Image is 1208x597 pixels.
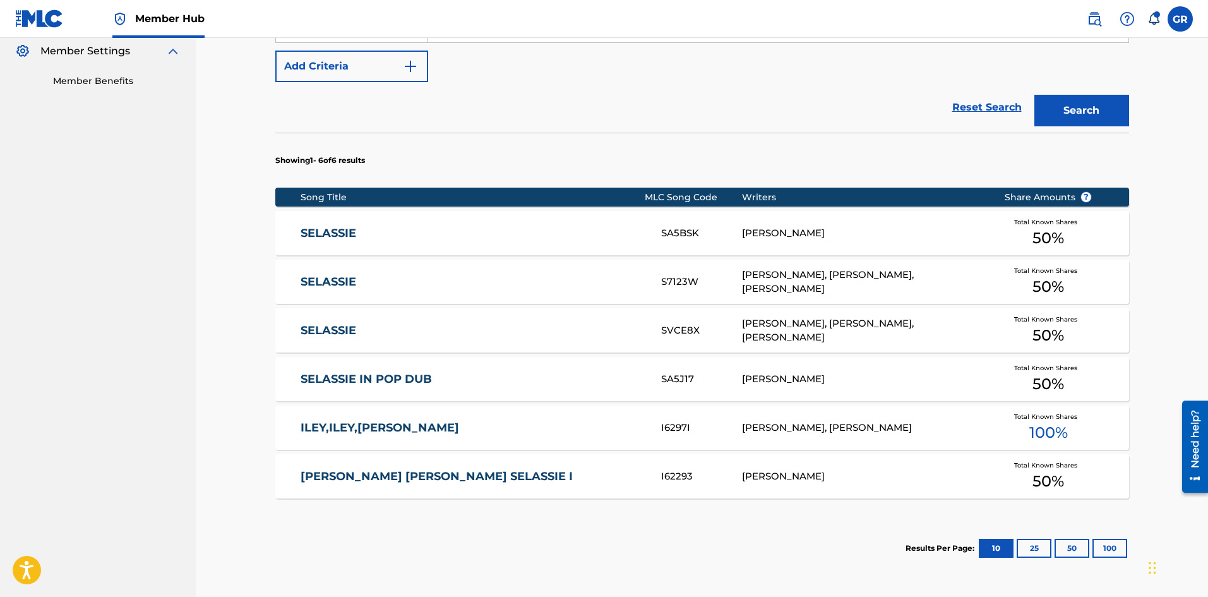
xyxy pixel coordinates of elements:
div: I6297I [661,421,742,435]
div: Help [1115,6,1140,32]
div: [PERSON_NAME] [742,372,985,387]
img: Top Rightsholder [112,11,128,27]
a: Member Benefits [53,75,181,88]
p: Results Per Page: [906,543,978,554]
p: Showing 1 - 6 of 6 results [275,155,365,166]
div: Song Title [301,191,645,204]
a: [PERSON_NAME] [PERSON_NAME] SELASSIE I [301,469,644,484]
span: 50 % [1032,470,1064,493]
div: [PERSON_NAME], [PERSON_NAME], [PERSON_NAME] [742,317,985,345]
div: SVCE8X [661,323,742,338]
div: SA5BSK [661,226,742,241]
button: Search [1034,95,1129,126]
button: 25 [1017,539,1051,558]
span: Total Known Shares [1014,266,1082,275]
button: 50 [1055,539,1089,558]
div: S7123W [661,275,742,289]
button: 10 [979,539,1014,558]
img: Member Settings [15,44,30,59]
span: 50 % [1032,227,1064,250]
span: Total Known Shares [1014,363,1082,373]
div: Drag [1149,549,1156,587]
div: SA5J17 [661,372,742,387]
span: Total Known Shares [1014,315,1082,324]
span: ? [1081,192,1091,202]
div: Writers [742,191,985,204]
img: search [1087,11,1102,27]
img: 9d2ae6d4665cec9f34b9.svg [403,59,418,74]
span: 50 % [1032,373,1064,395]
span: 50 % [1032,324,1064,347]
div: User Menu [1168,6,1193,32]
a: ILEY,ILEY,[PERSON_NAME] [301,421,644,435]
img: expand [165,44,181,59]
a: SELASSIE [301,323,644,338]
img: help [1120,11,1135,27]
button: 100 [1092,539,1127,558]
iframe: Resource Center [1173,396,1208,498]
a: SELASSIE IN POP DUB [301,372,644,387]
span: Total Known Shares [1014,412,1082,421]
span: Share Amounts [1005,191,1092,204]
div: [PERSON_NAME], [PERSON_NAME] [742,421,985,435]
a: Public Search [1082,6,1107,32]
span: 50 % [1032,275,1064,298]
span: Member Hub [135,11,205,26]
iframe: Chat Widget [1145,536,1208,597]
div: [PERSON_NAME], [PERSON_NAME], [PERSON_NAME] [742,268,985,296]
span: Member Settings [40,44,130,59]
img: MLC Logo [15,9,64,28]
a: SELASSIE [301,226,644,241]
div: MLC Song Code [645,191,742,204]
a: Reset Search [946,93,1028,121]
button: Add Criteria [275,51,428,82]
span: 100 % [1029,421,1068,444]
span: Total Known Shares [1014,217,1082,227]
div: [PERSON_NAME] [742,226,985,241]
div: I62293 [661,469,742,484]
span: Total Known Shares [1014,461,1082,470]
div: [PERSON_NAME] [742,469,985,484]
a: SELASSIE [301,275,644,289]
div: Notifications [1147,13,1160,25]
